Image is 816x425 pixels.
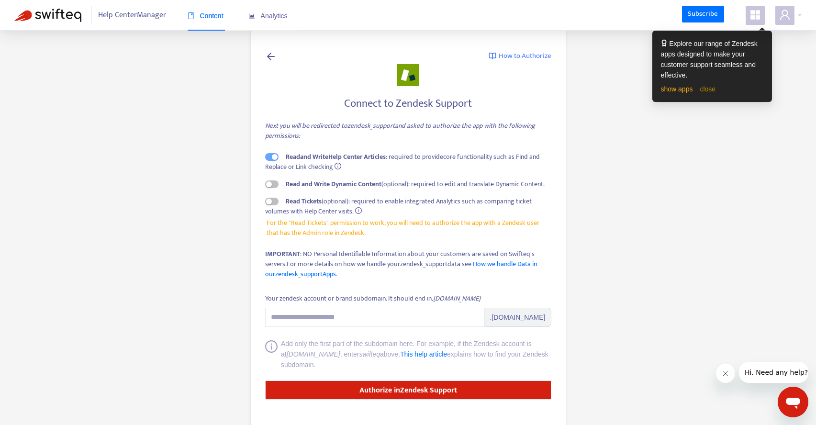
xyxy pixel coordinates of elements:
[397,64,419,86] img: zendesk_support.png
[716,364,735,383] iframe: Close message
[335,163,341,169] span: info-circle
[359,350,380,358] i: swifteq
[265,380,551,400] button: Authorize inZendesk Support
[286,179,381,190] strong: Read and Write Dynamic Content
[267,218,549,238] span: For the "Read Tickets" permission to work, you will need to authorize the app with a Zendesk user...
[265,196,532,217] span: (optional): required to enable integrated Analytics such as comparing ticket volumes with Help Ce...
[779,9,791,21] span: user
[248,12,255,19] span: area-chart
[355,207,362,214] span: info-circle
[489,52,496,60] img: image-link
[248,12,288,20] span: Analytics
[499,51,551,62] span: How to Authorize
[286,196,322,207] strong: Read Tickets
[739,362,808,383] iframe: Message from company
[661,38,763,80] div: Explore our range of Zendesk apps designed to make your customer support seamless and effective.
[778,387,808,417] iframe: Button to launch messaging window
[265,248,300,259] strong: IMPORTANT
[286,151,386,162] strong: Read and Write Help Center Articles
[98,6,166,24] span: Help Center Manager
[281,338,551,370] div: Add only the first part of the subdomain here. For example, if the Zendesk account is at , enter ...
[700,85,715,93] a: close
[400,350,447,358] a: This help article
[265,293,481,304] div: Your zendesk account or brand subdomain. It should end in
[359,384,457,397] strong: Authorize in Zendesk Support
[286,179,545,190] span: (optional): required to edit and translate Dynamic Content.
[265,258,537,280] a: How we handle Data in ourzendesk_supportApps
[265,120,535,141] i: Next you will be redirected to zendesk_support and asked to authorize the app with the following ...
[661,85,693,93] a: show apps
[489,51,551,62] a: How to Authorize
[287,350,340,358] i: [DOMAIN_NAME]
[265,258,537,280] span: For more details on how we handle your zendesk_support data see .
[265,151,540,172] span: : required to provide core functionality such as Find and Replace or Link checking
[749,9,761,21] span: appstore
[432,293,481,304] i: .[DOMAIN_NAME]
[265,97,551,110] h4: Connect to Zendesk Support
[485,308,551,327] span: .[DOMAIN_NAME]
[682,6,724,23] a: Subscribe
[188,12,194,19] span: book
[265,249,551,279] div: : NO Personal Identifiable Information about your customers are saved on Swifteq's servers.
[188,12,224,20] span: Content
[14,9,81,22] img: Swifteq
[265,340,278,370] span: info-circle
